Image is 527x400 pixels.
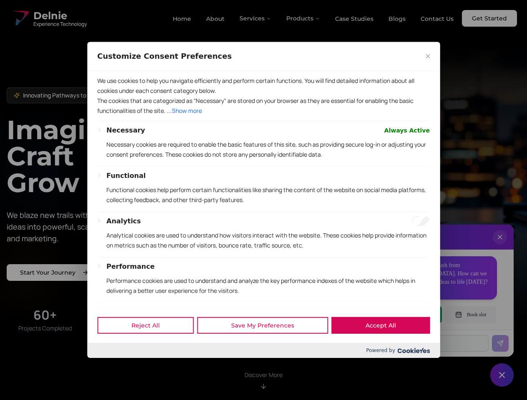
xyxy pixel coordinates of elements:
[411,216,430,226] input: Enable Analytics
[106,262,155,272] button: Performance
[197,317,328,334] button: Save My Preferences
[106,216,141,226] button: Analytics
[106,140,430,160] p: Necessary cookies are required to enable the basic features of this site, such as providing secur...
[87,343,440,358] div: Powered by
[97,76,430,96] p: We use cookies to help you navigate efficiently and perform certain functions. You will find deta...
[106,185,430,205] p: Functional cookies help perform certain functionalities like sharing the content of the website o...
[106,171,146,181] button: Functional
[97,51,232,61] span: Customize Consent Preferences
[97,96,430,116] p: The cookies that are categorized as "Necessary" are stored on your browser as they are essential ...
[172,106,202,116] button: Show more
[97,317,194,334] button: Reject All
[384,125,430,135] span: Always Active
[331,317,430,334] button: Accept All
[426,54,430,58] img: Close
[106,276,430,296] p: Performance cookies are used to understand and analyze the key performance indexes of the website...
[397,348,430,353] img: Cookieyes logo
[106,125,145,135] button: Necessary
[106,230,430,250] p: Analytical cookies are used to understand how visitors interact with the website. These cookies h...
